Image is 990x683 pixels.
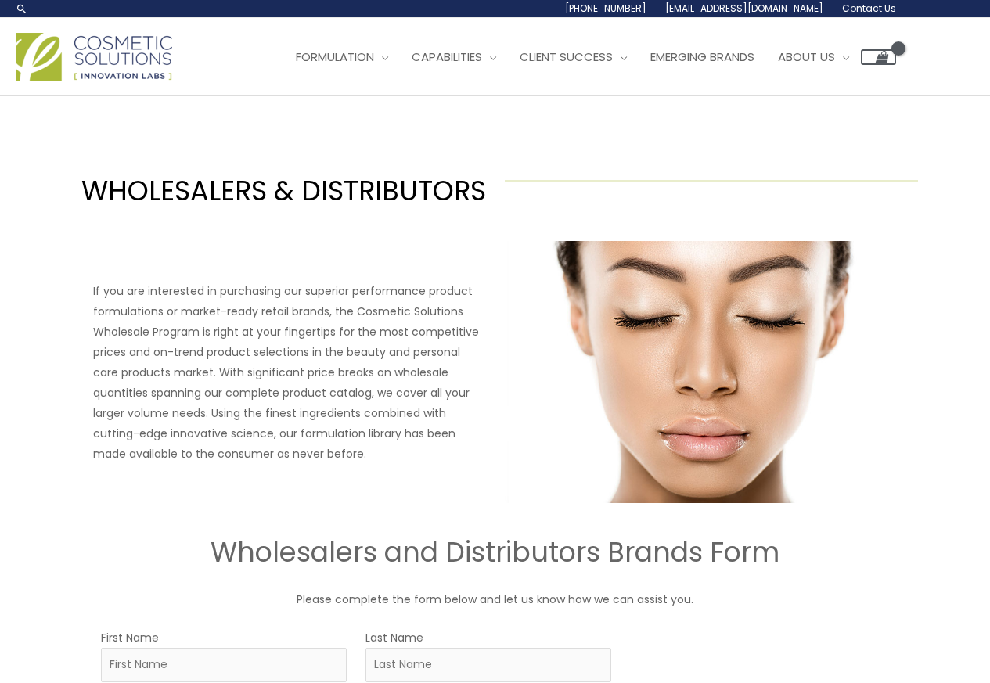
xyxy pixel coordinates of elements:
[16,2,28,15] a: Search icon link
[505,241,898,503] img: Wholesale Customer Type Image
[272,34,896,81] nav: Site Navigation
[766,34,861,81] a: About Us
[101,648,347,682] input: First Name
[16,33,172,81] img: Cosmetic Solutions Logo
[520,49,613,65] span: Client Success
[365,648,611,682] input: Last Name
[26,589,965,609] p: Please complete the form below and let us know how we can assist you.
[101,627,159,648] label: First Name
[365,627,423,648] label: Last Name
[665,2,823,15] span: [EMAIL_ADDRESS][DOMAIN_NAME]
[26,534,965,570] h2: Wholesalers and Distributors Brands Form
[93,281,486,464] p: If you are interested in purchasing our superior performance product formulations or market-ready...
[296,49,374,65] span: Formulation
[842,2,896,15] span: Contact Us
[400,34,508,81] a: Capabilities
[72,171,486,210] h1: WHOLESALERS & DISTRIBUTORS
[412,49,482,65] span: Capabilities
[508,34,639,81] a: Client Success
[284,34,400,81] a: Formulation
[861,49,896,65] a: View Shopping Cart, empty
[639,34,766,81] a: Emerging Brands
[650,49,754,65] span: Emerging Brands
[778,49,835,65] span: About Us
[565,2,646,15] span: [PHONE_NUMBER]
